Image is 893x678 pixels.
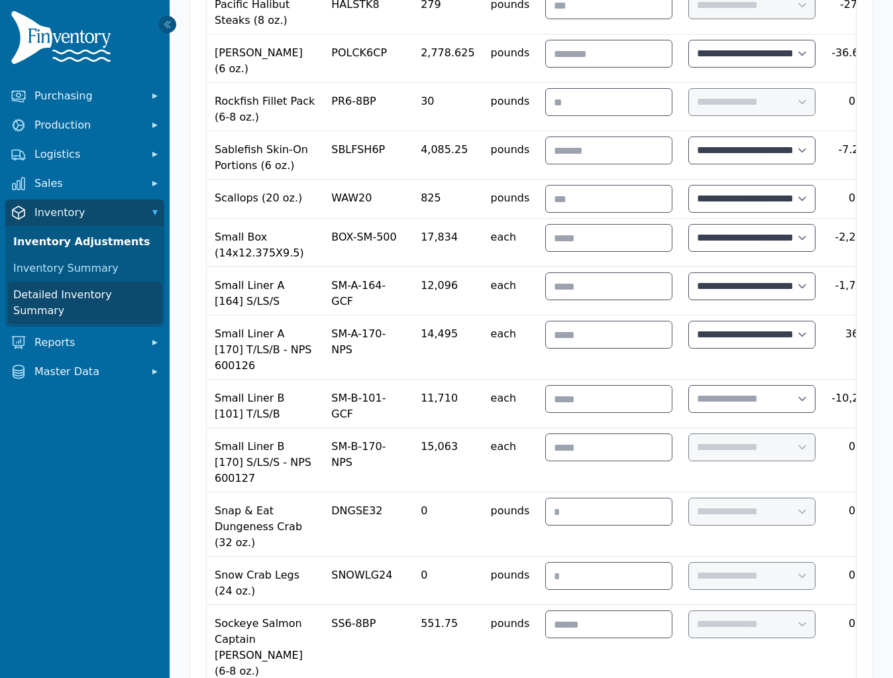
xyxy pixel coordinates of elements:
[5,141,164,168] button: Logistics
[483,315,538,380] td: each
[323,219,413,267] td: BOX-SM-500
[8,282,162,324] a: Detailed Inventory Summary
[207,557,323,605] td: Snow Crab Legs (24 oz.)
[483,380,538,428] td: each
[34,117,140,133] span: Production
[823,492,880,557] td: 0
[34,364,140,380] span: Master Data
[5,170,164,197] button: Sales
[483,219,538,267] td: each
[5,359,164,385] button: Master Data
[413,428,482,492] td: 15,063
[207,180,323,219] td: Scallops (20 oz.)
[413,380,482,428] td: 11,710
[823,131,880,180] td: -7.25
[207,219,323,267] td: Small Box (14x12.375X9.5)
[34,88,140,104] span: Purchasing
[5,83,164,109] button: Purchasing
[413,315,482,380] td: 14,495
[8,229,162,255] a: Inventory Adjustments
[323,492,413,557] td: DNGSE32
[323,131,413,180] td: SBLFSH6P
[207,315,323,380] td: Small Liner A [170] T/LS/B - NPS 600126
[207,34,323,83] td: [PERSON_NAME] (6 oz.)
[34,335,140,351] span: Reports
[34,205,140,221] span: Inventory
[323,34,413,83] td: POLCK6CP
[323,315,413,380] td: SM-A-170-NPS
[8,255,162,282] a: Inventory Summary
[323,180,413,219] td: WAW20
[323,380,413,428] td: SM-B-101-GCF
[483,492,538,557] td: pounds
[823,180,880,219] td: 0
[483,180,538,219] td: pounds
[207,131,323,180] td: Sablefish Skin-On Portions (6 oz.)
[207,380,323,428] td: Small Liner B [101] T/LS/B
[483,557,538,605] td: pounds
[413,557,482,605] td: 0
[823,219,880,267] td: -2,206
[207,492,323,557] td: Snap & Eat Dungeness Crab (32 oz.)
[823,83,880,131] td: 0
[5,112,164,139] button: Production
[413,34,482,83] td: 2,778.625
[823,428,880,492] td: 0
[483,83,538,131] td: pounds
[207,267,323,315] td: Small Liner A [164] S/LS/S
[34,176,140,192] span: Sales
[323,83,413,131] td: PR6-8BP
[323,557,413,605] td: SNOWLG24
[483,131,538,180] td: pounds
[5,199,164,226] button: Inventory
[34,146,140,162] span: Logistics
[207,428,323,492] td: Small Liner B [170] S/LS/S - NPS 600127
[11,11,117,70] img: Finventory
[483,34,538,83] td: pounds
[413,131,482,180] td: 4,085.25
[413,267,482,315] td: 12,096
[413,492,482,557] td: 0
[823,34,880,83] td: -36.625
[823,315,880,380] td: 36
[483,428,538,492] td: each
[413,180,482,219] td: 825
[483,267,538,315] td: each
[323,428,413,492] td: SM-B-170-NPS
[413,83,482,131] td: 30
[823,557,880,605] td: 0
[823,380,880,428] td: -10,209
[323,267,413,315] td: SM-A-164-GCF
[207,83,323,131] td: Rockfish Fillet Pack (6-8 oz.)
[5,329,164,356] button: Reports
[823,267,880,315] td: -1,730
[413,219,482,267] td: 17,834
